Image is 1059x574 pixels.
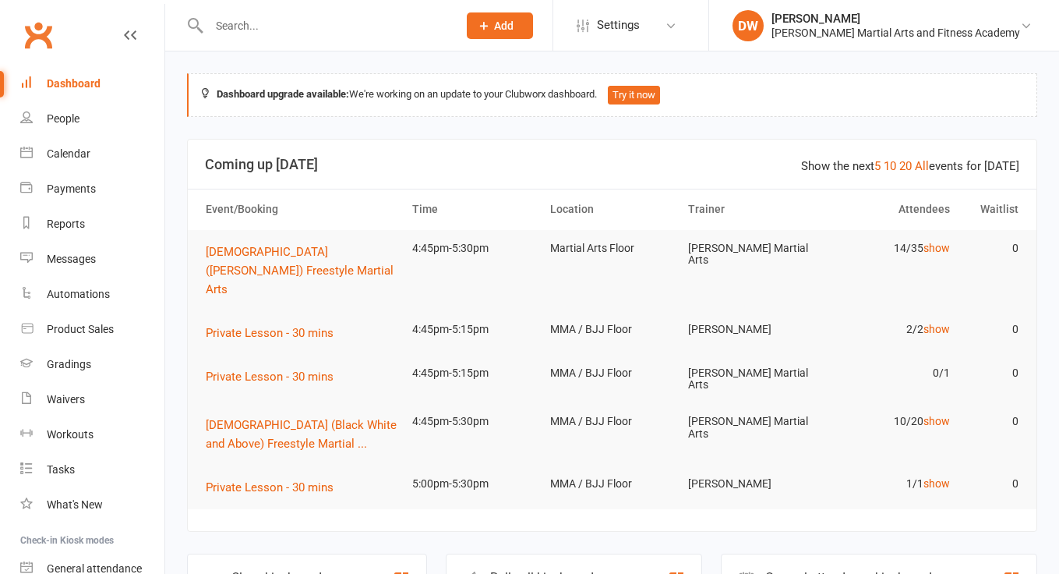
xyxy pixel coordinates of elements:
td: 4:45pm-5:30pm [405,403,543,440]
td: 2/2 [819,311,957,348]
a: Gradings [20,347,164,382]
a: Payments [20,172,164,207]
a: show [923,242,950,254]
span: Private Lesson - 30 mins [206,326,334,340]
td: 4:45pm-5:15pm [405,311,543,348]
a: All [915,159,929,173]
td: [PERSON_NAME] Martial Arts [681,355,819,404]
a: Messages [20,242,164,277]
a: 20 [899,159,912,173]
div: Automations [47,288,110,300]
span: Add [494,19,514,32]
td: MMA / BJJ Floor [543,466,681,502]
div: What's New [47,498,103,511]
th: Attendees [819,190,957,229]
div: Reports [47,218,85,230]
a: Clubworx [19,16,58,55]
div: Workouts [47,428,94,441]
div: Tasks [47,463,75,476]
th: Event/Booking [199,190,405,229]
th: Trainer [681,190,819,229]
a: Dashboard [20,66,164,101]
span: Private Lesson - 30 mins [206,370,334,384]
td: MMA / BJJ Floor [543,311,681,348]
div: Calendar [47,147,90,160]
td: 1/1 [819,466,957,502]
div: Gradings [47,358,91,370]
div: Dashboard [47,77,101,90]
button: Try it now [608,86,660,105]
div: [PERSON_NAME] Martial Arts and Fitness Academy [771,26,1020,40]
a: Reports [20,207,164,242]
div: Product Sales [47,323,114,335]
td: [PERSON_NAME] [681,466,819,502]
td: 0/1 [819,355,957,392]
span: [DEMOGRAPHIC_DATA] (Black White and Above) Freestyle Martial ... [206,418,397,451]
span: Private Lesson - 30 mins [206,480,334,494]
div: People [47,112,79,125]
a: Workouts [20,417,164,452]
button: Private Lesson - 30 mins [206,478,344,497]
a: 5 [874,159,881,173]
td: 0 [957,230,1025,267]
td: [PERSON_NAME] [681,311,819,348]
a: Automations [20,277,164,312]
div: We're working on an update to your Clubworx dashboard. [187,73,1037,117]
button: [DEMOGRAPHIC_DATA] ([PERSON_NAME]) Freestyle Martial Arts [206,243,398,299]
a: show [923,415,950,427]
th: Time [405,190,543,229]
h3: Coming up [DATE] [205,157,1019,172]
div: Payments [47,182,96,195]
span: Settings [597,8,640,43]
a: 10 [884,159,896,173]
td: [PERSON_NAME] Martial Arts [681,403,819,452]
div: Messages [47,253,96,265]
button: Private Lesson - 30 mins [206,324,344,342]
td: 4:45pm-5:15pm [405,355,543,392]
td: 0 [957,403,1025,440]
th: Location [543,190,681,229]
a: What's New [20,487,164,523]
td: 10/20 [819,403,957,440]
a: Calendar [20,136,164,172]
a: Tasks [20,452,164,487]
a: People [20,101,164,136]
strong: Dashboard upgrade available: [217,88,349,100]
td: 0 [957,311,1025,348]
td: 0 [957,466,1025,502]
div: [PERSON_NAME] [771,12,1020,26]
th: Waitlist [957,190,1025,229]
td: Martial Arts Floor [543,230,681,267]
button: Add [467,12,533,39]
div: Show the next events for [DATE] [801,157,1019,175]
td: [PERSON_NAME] Martial Arts [681,230,819,279]
td: 0 [957,355,1025,392]
input: Search... [204,15,447,37]
a: Waivers [20,382,164,417]
button: [DEMOGRAPHIC_DATA] (Black White and Above) Freestyle Martial ... [206,416,398,453]
td: MMA / BJJ Floor [543,403,681,440]
td: MMA / BJJ Floor [543,355,681,392]
div: Waivers [47,393,85,406]
td: 14/35 [819,230,957,267]
button: Private Lesson - 30 mins [206,367,344,386]
div: DW [732,10,764,41]
td: 5:00pm-5:30pm [405,466,543,502]
td: 4:45pm-5:30pm [405,230,543,267]
a: show [923,323,950,335]
a: show [923,477,950,490]
span: [DEMOGRAPHIC_DATA] ([PERSON_NAME]) Freestyle Martial Arts [206,245,394,296]
a: Product Sales [20,312,164,347]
